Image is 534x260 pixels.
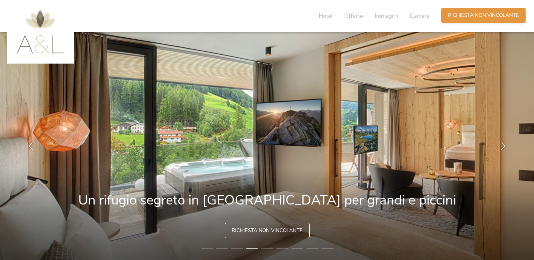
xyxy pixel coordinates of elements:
span: Immagini [375,12,398,20]
span: Richiesta non vincolante [448,12,519,19]
span: Offerte [344,12,363,20]
img: AMONTI & LUNARIS Wellnessresort [17,10,64,53]
span: Camere [410,12,430,20]
span: Hotel [319,12,332,20]
span: Richiesta non vincolante [232,227,303,234]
